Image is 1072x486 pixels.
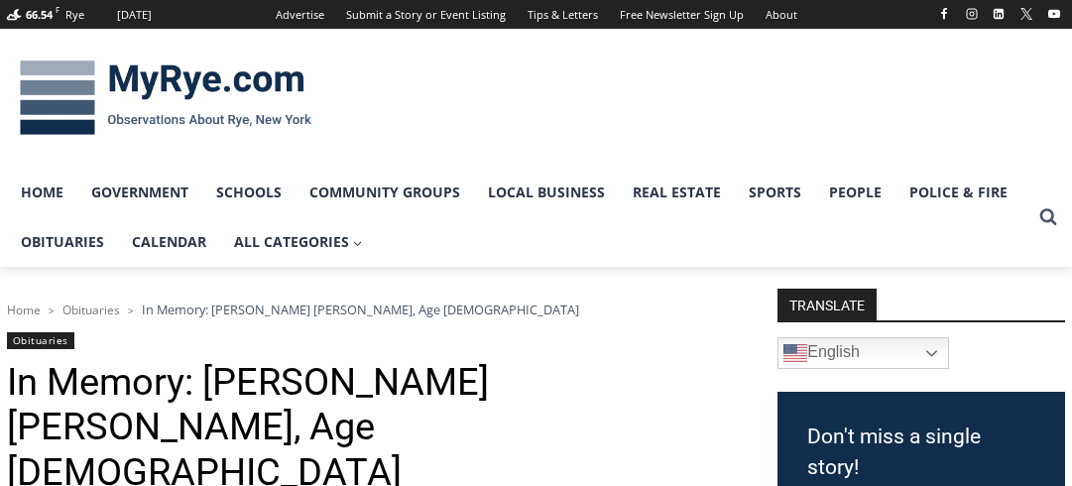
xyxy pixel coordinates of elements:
a: Police & Fire [895,168,1021,217]
strong: TRANSLATE [777,289,877,320]
a: YouTube [1042,2,1066,26]
a: X [1014,2,1038,26]
a: Schools [202,168,296,217]
a: Linkedin [987,2,1011,26]
a: Home [7,302,41,318]
a: Community Groups [296,168,474,217]
span: F [56,4,60,15]
div: Rye [65,6,84,24]
a: Calendar [118,217,220,267]
a: Facebook [932,2,956,26]
span: 66.54 [26,7,53,22]
span: All Categories [234,231,363,253]
a: Government [77,168,202,217]
div: [DATE] [117,6,152,24]
a: Home [7,168,77,217]
img: MyRye.com [7,47,324,150]
span: In Memory: [PERSON_NAME] [PERSON_NAME], Age [DEMOGRAPHIC_DATA] [142,301,579,318]
nav: Primary Navigation [7,168,1030,268]
nav: Breadcrumbs [7,300,726,319]
button: View Search Form [1030,199,1066,235]
a: English [777,337,949,369]
a: People [815,168,895,217]
a: Obituaries [7,217,118,267]
a: Real Estate [619,168,735,217]
h3: Don't miss a single story! [807,422,1035,484]
a: Local Business [474,168,619,217]
img: en [783,341,807,365]
a: Obituaries [7,332,74,349]
span: > [49,304,55,317]
a: All Categories [220,217,377,267]
a: Instagram [960,2,984,26]
a: Obituaries [62,302,120,318]
a: Sports [735,168,815,217]
span: > [128,304,134,317]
